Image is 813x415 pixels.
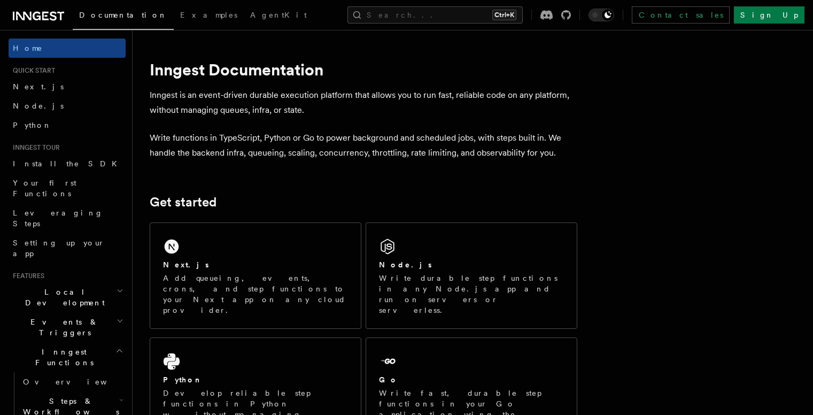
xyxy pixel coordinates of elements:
a: AgentKit [244,3,313,29]
h2: Next.js [163,259,209,270]
button: Local Development [9,282,126,312]
span: AgentKit [250,11,307,19]
span: Python [13,121,52,129]
span: Overview [23,378,133,386]
a: Home [9,39,126,58]
span: Inngest tour [9,143,60,152]
a: Contact sales [632,6,730,24]
p: Write functions in TypeScript, Python or Go to power background and scheduled jobs, with steps bu... [150,130,577,160]
span: Leveraging Steps [13,209,103,228]
span: Inngest Functions [9,347,115,368]
button: Search...Ctrl+K [347,6,523,24]
h2: Node.js [379,259,432,270]
span: Quick start [9,66,55,75]
a: Node.js [9,96,126,116]
button: Events & Triggers [9,312,126,342]
a: Python [9,116,126,135]
a: Your first Functions [9,173,126,203]
a: Next.js [9,77,126,96]
button: Inngest Functions [9,342,126,372]
h2: Go [379,374,398,385]
span: Events & Triggers [9,317,117,338]
span: Next.js [13,82,64,91]
h1: Inngest Documentation [150,60,577,79]
p: Inngest is an event-driven durable execution platform that allows you to run fast, reliable code ... [150,88,577,118]
span: Your first Functions [13,179,76,198]
a: Overview [19,372,126,391]
a: Documentation [73,3,174,30]
p: Write durable step functions in any Node.js app and run on servers or serverless. [379,273,564,316]
a: Next.jsAdd queueing, events, crons, and step functions to your Next app on any cloud provider. [150,222,361,329]
a: Install the SDK [9,154,126,173]
kbd: Ctrl+K [492,10,516,20]
button: Toggle dark mode [589,9,614,21]
span: Home [13,43,43,53]
a: Sign Up [734,6,804,24]
a: Leveraging Steps [9,203,126,233]
a: Setting up your app [9,233,126,263]
a: Examples [174,3,244,29]
span: Node.js [13,102,64,110]
span: Setting up your app [13,239,105,258]
h2: Python [163,374,203,385]
a: Get started [150,195,216,210]
span: Examples [180,11,237,19]
span: Features [9,272,44,280]
span: Install the SDK [13,159,123,168]
p: Add queueing, events, crons, and step functions to your Next app on any cloud provider. [163,273,348,316]
span: Local Development [9,287,117,308]
span: Documentation [79,11,167,19]
a: Node.jsWrite durable step functions in any Node.js app and run on servers or serverless. [366,222,577,329]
